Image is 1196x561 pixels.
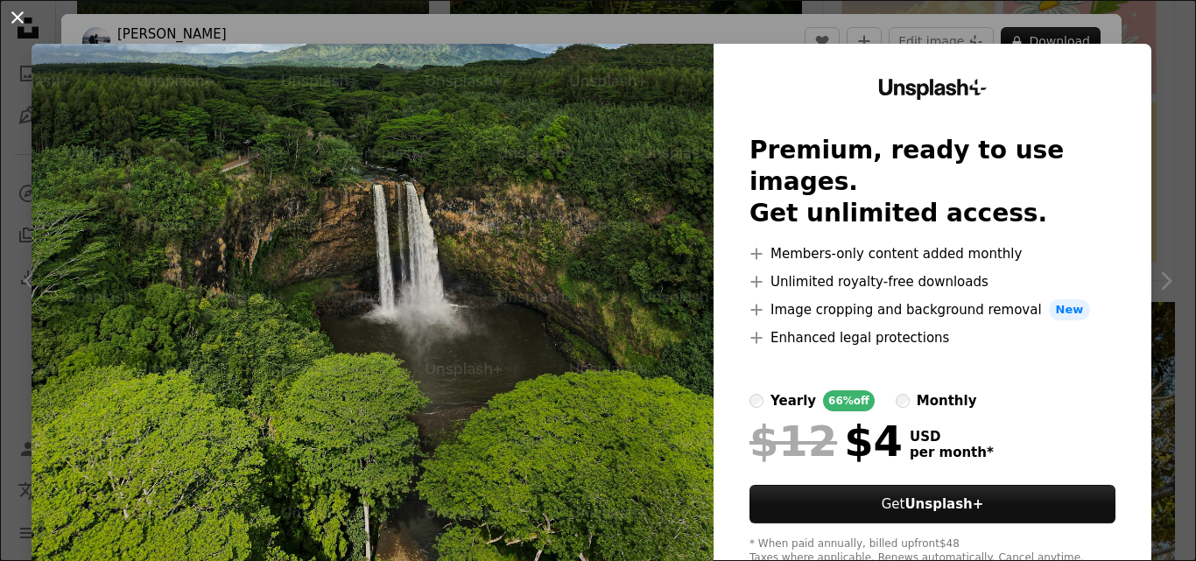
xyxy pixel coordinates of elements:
[904,496,983,512] strong: Unsplash+
[917,390,977,411] div: monthly
[749,418,837,464] span: $12
[910,445,994,460] span: per month *
[749,299,1115,320] li: Image cropping and background removal
[749,394,763,408] input: yearly66%off
[1049,299,1091,320] span: New
[823,390,875,411] div: 66% off
[770,390,816,411] div: yearly
[749,418,903,464] div: $4
[749,485,1115,523] button: GetUnsplash+
[749,327,1115,348] li: Enhanced legal protections
[749,135,1115,229] h2: Premium, ready to use images. Get unlimited access.
[749,243,1115,264] li: Members-only content added monthly
[910,429,994,445] span: USD
[896,394,910,408] input: monthly
[749,271,1115,292] li: Unlimited royalty-free downloads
